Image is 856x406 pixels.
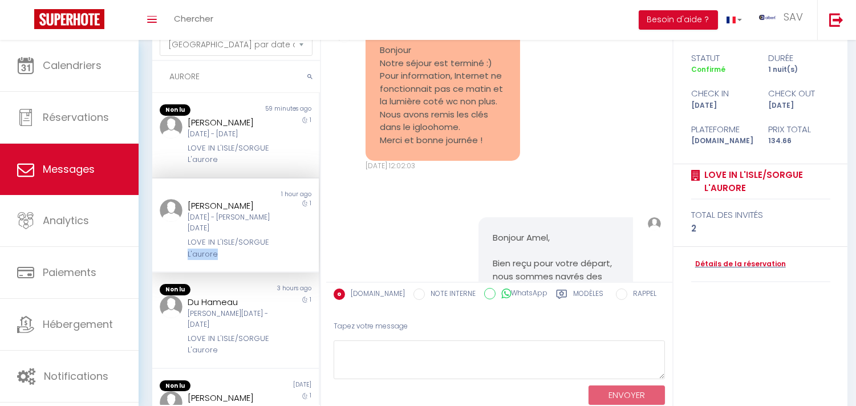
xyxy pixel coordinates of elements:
[700,168,830,195] a: LOVE IN L'ISLE/SORGUE L'aurore
[761,64,838,75] div: 1 nuit(s)
[691,208,830,222] div: total des invités
[188,308,270,330] div: [PERSON_NAME][DATE] - [DATE]
[310,199,311,208] span: 1
[43,110,109,124] span: Réservations
[761,100,838,111] div: [DATE]
[152,61,320,93] input: Rechercher un mot clé
[236,104,319,116] div: 59 minutes ago
[684,87,761,100] div: check in
[188,212,270,234] div: [DATE] - [PERSON_NAME][DATE]
[160,295,182,318] img: ...
[160,116,182,139] img: ...
[784,10,803,24] span: SAV
[761,136,838,147] div: 134.66
[573,289,603,303] label: Modèles
[236,190,319,199] div: 1 hour ago
[188,237,270,260] div: LOVE IN L'ISLE/SORGUE L'aurore
[627,289,656,301] label: RAPPEL
[34,9,104,29] img: Super Booking
[236,284,319,295] div: 3 hours ago
[829,13,843,27] img: logout
[493,232,619,399] pre: Bonjour Amel, Bien reçu pour votre départ, nous sommes navrés des dysfonctionnements constatés, n...
[334,312,665,340] div: Tapez votre message
[43,58,102,72] span: Calendriers
[648,217,661,230] img: ...
[684,100,761,111] div: [DATE]
[310,116,311,124] span: 1
[761,51,838,65] div: durée
[43,265,96,279] span: Paiements
[43,162,95,176] span: Messages
[188,199,270,213] div: [PERSON_NAME]
[188,129,270,140] div: [DATE] - [DATE]
[345,289,405,301] label: [DOMAIN_NAME]
[188,333,270,356] div: LOVE IN L'ISLE/SORGUE L'aurore
[380,44,506,147] pre: Bonjour Notre séjour est terminé :) Pour information, Internet ne fonctionnait pas ce matin et la...
[160,199,182,222] img: ...
[310,295,311,304] span: 1
[188,391,270,405] div: [PERSON_NAME]
[691,64,725,74] span: Confirmé
[160,380,190,392] span: Non lu
[43,213,89,228] span: Analytics
[691,259,786,270] a: Détails de la réservation
[761,123,838,136] div: Prix total
[691,222,830,236] div: 2
[366,161,520,172] div: [DATE] 12:02:03
[43,317,113,331] span: Hébergement
[160,284,190,295] span: Non lu
[188,295,270,309] div: Du Hameau
[236,380,319,392] div: [DATE]
[425,289,476,301] label: NOTE INTERNE
[188,143,270,166] div: LOVE IN L'ISLE/SORGUE L'aurore
[188,116,270,129] div: [PERSON_NAME]
[684,51,761,65] div: statut
[639,10,718,30] button: Besoin d'aide ?
[759,15,776,20] img: ...
[174,13,213,25] span: Chercher
[496,288,547,301] label: WhatsApp
[44,369,108,383] span: Notifications
[589,385,665,405] button: ENVOYER
[684,123,761,136] div: Plateforme
[310,391,311,400] span: 1
[684,136,761,147] div: [DOMAIN_NAME]
[761,87,838,100] div: check out
[160,104,190,116] span: Non lu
